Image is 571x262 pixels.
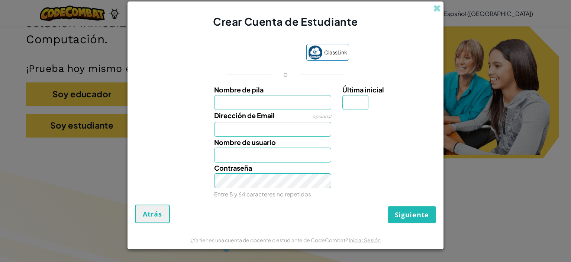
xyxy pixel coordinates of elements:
[388,206,436,223] button: Siguiente
[213,15,358,28] span: Crear Cuenta de Estudiante
[308,45,322,60] img: classlink-logo-small.png
[214,138,276,146] span: Nombre de usuario
[324,47,347,58] span: ClassLink
[214,190,311,198] small: Entre 8 y 64 caracteres no repetidos
[143,209,162,218] span: Atrás
[312,114,331,119] span: opcional
[219,45,303,61] iframe: Sign in with Google Button
[349,237,381,243] a: Iniciar Sesión
[283,70,288,79] p: o
[135,205,170,223] button: Atrás
[214,164,252,172] span: Contraseña
[395,210,429,219] span: Siguiente
[190,237,349,243] span: ¿Ya tienes una cuenta de docente o estudiante de CodeCombat?
[342,85,384,94] span: Última inicial
[214,111,275,120] span: Dirección de Email
[214,85,264,94] span: Nombre de pila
